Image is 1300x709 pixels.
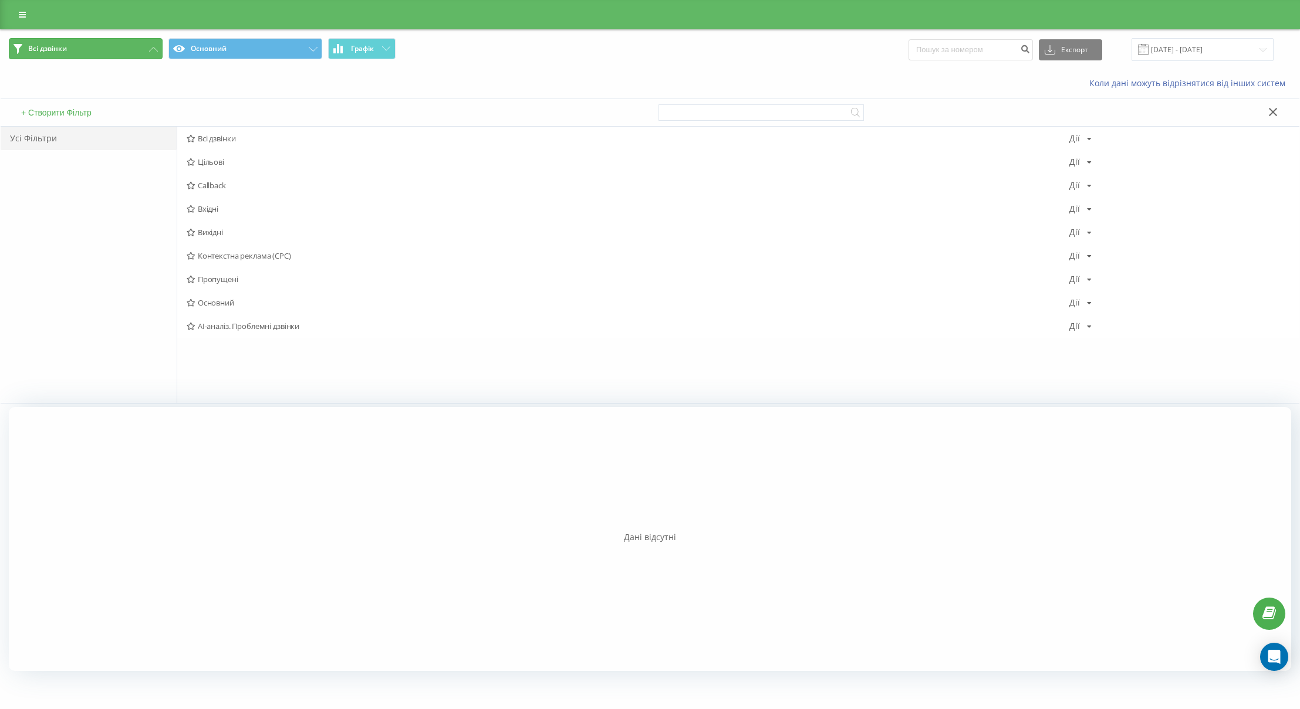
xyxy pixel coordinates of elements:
[9,531,1291,543] div: Дані відсутні
[28,44,67,53] span: Всі дзвінки
[18,107,95,118] button: + Створити Фільтр
[1069,158,1080,166] div: Дії
[187,158,1069,166] span: Цільові
[1,127,177,150] div: Усі Фільтри
[9,38,163,59] button: Всі дзвінки
[187,322,1069,330] span: AI-аналіз. Проблемні дзвінки
[168,38,322,59] button: Основний
[187,252,1069,260] span: Контекстна реклама (CPC)
[909,39,1033,60] input: Пошук за номером
[1069,298,1080,307] div: Дії
[1069,134,1080,143] div: Дії
[1069,252,1080,260] div: Дії
[187,205,1069,213] span: Вхідні
[1069,181,1080,189] div: Дії
[187,228,1069,236] span: Вихідні
[328,38,396,59] button: Графік
[1069,322,1080,330] div: Дії
[1069,228,1080,236] div: Дії
[1089,77,1291,89] a: Коли дані можуть відрізнятися вiд інших систем
[187,298,1069,307] span: Основний
[1260,643,1288,671] div: Open Intercom Messenger
[187,181,1069,189] span: Callback
[1069,205,1080,213] div: Дії
[187,275,1069,283] span: Пропущені
[1039,39,1102,60] button: Експорт
[1265,107,1282,119] button: Закрити
[351,45,374,53] span: Графік
[187,134,1069,143] span: Всі дзвінки
[1069,275,1080,283] div: Дії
